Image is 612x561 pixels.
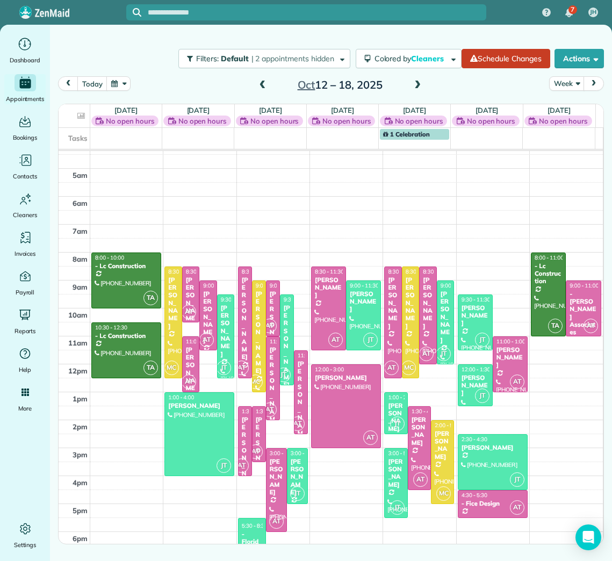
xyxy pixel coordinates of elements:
[95,332,158,340] div: - Lc Construction
[356,49,462,68] button: Colored byCleaners
[168,268,197,275] span: 8:30 - 12:30
[256,408,282,415] span: 1:30 - 3:30
[217,361,231,375] span: JT
[4,190,46,220] a: Cleaners
[173,49,350,68] a: Filters: Default | 2 appointments hidden
[13,132,38,143] span: Bookings
[548,106,571,114] a: [DATE]
[13,171,37,182] span: Contacts
[363,333,378,347] span: JT
[411,416,428,447] div: [PERSON_NAME]
[548,319,563,333] span: TA
[4,113,46,143] a: Bookings
[298,78,315,91] span: Oct
[242,522,268,529] span: 5:30 - 8:30
[315,366,344,373] span: 12:00 - 3:00
[242,408,268,415] span: 1:30 - 4:00
[77,76,107,91] button: today
[199,333,214,347] span: AT
[186,268,215,275] span: 8:30 - 10:30
[405,276,416,330] div: [PERSON_NAME]
[73,534,88,543] span: 6pm
[461,517,524,525] div: [PHONE_NUMBER]
[590,8,596,17] span: JH
[387,458,404,489] div: [PERSON_NAME]
[106,116,154,126] span: No open hours
[419,347,434,361] span: AT
[575,524,601,550] div: Open Intercom Messenger
[248,543,263,557] span: JT
[476,106,499,114] a: [DATE]
[462,492,487,499] span: 4:30 - 5:30
[4,306,46,336] a: Reports
[462,49,550,68] a: Schedule Changes
[349,290,378,313] div: [PERSON_NAME]
[164,361,179,375] span: MC
[475,333,489,347] span: JT
[73,255,88,263] span: 8am
[262,319,277,333] span: AT
[73,199,88,207] span: 6am
[234,458,249,473] span: AT
[178,116,227,126] span: No open hours
[248,375,263,389] span: MC
[182,375,196,389] span: AT
[422,276,434,330] div: [PERSON_NAME]
[10,55,40,66] span: Dashboard
[68,339,88,347] span: 11am
[461,444,524,451] div: [PERSON_NAME]
[510,375,524,389] span: AT
[270,282,299,289] span: 9:00 - 11:00
[462,436,487,443] span: 2:30 - 4:30
[314,276,343,299] div: [PERSON_NAME]
[256,282,282,289] span: 9:00 - 1:00
[6,93,45,104] span: Appointments
[388,394,414,401] span: 1:00 - 2:30
[539,116,587,126] span: No open hours
[4,74,46,104] a: Appointments
[284,296,313,303] span: 9:30 - 12:45
[255,416,263,501] div: [PERSON_NAME]
[4,35,46,66] a: Dashboard
[549,76,584,91] button: Week
[322,116,371,126] span: No open hours
[383,130,430,138] span: 1 Celebration
[584,76,604,91] button: next
[390,416,405,431] span: JT
[73,394,88,403] span: 1pm
[114,106,138,114] a: [DATE]
[251,54,334,63] span: | 2 appointments hidden
[270,338,299,345] span: 11:00 - 2:00
[315,268,344,275] span: 8:30 - 11:30
[13,210,37,220] span: Cleaners
[203,282,232,289] span: 9:00 - 11:30
[570,282,599,289] span: 9:00 - 11:00
[569,290,597,336] div: - [PERSON_NAME] Associates
[328,333,343,347] span: AT
[16,287,35,298] span: Payroll
[290,486,305,501] span: JT
[133,8,141,17] svg: Focus search
[168,402,231,409] div: [PERSON_NAME]
[68,311,88,319] span: 10am
[15,326,36,336] span: Reports
[143,291,158,305] span: TA
[270,450,296,457] span: 3:00 - 6:00
[182,305,196,319] span: AT
[363,430,378,445] span: AT
[196,54,219,63] span: Filters:
[534,262,563,285] div: - Lc Construction
[73,422,88,431] span: 2pm
[390,500,405,515] span: JT
[221,296,250,303] span: 9:30 - 12:30
[350,282,379,289] span: 9:00 - 11:30
[269,346,277,431] div: [PERSON_NAME]
[242,268,271,275] span: 8:30 - 12:30
[510,472,524,487] span: JT
[185,346,197,400] div: [PERSON_NAME]
[15,248,36,259] span: Invoices
[510,500,524,515] span: AT
[126,8,141,17] button: Focus search
[401,361,416,375] span: MC
[298,352,327,359] span: 11:30 - 2:30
